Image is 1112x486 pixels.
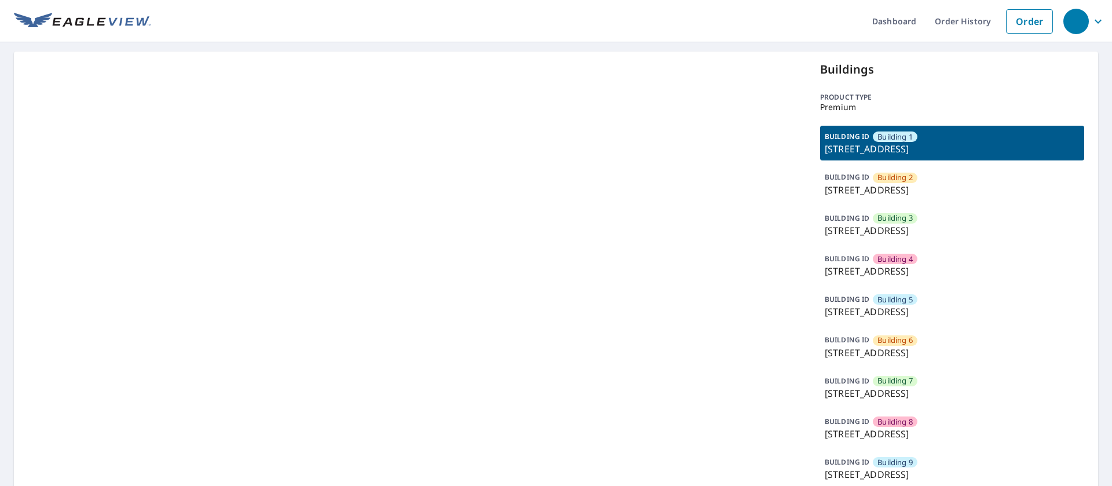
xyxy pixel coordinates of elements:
[825,142,1080,156] p: [STREET_ADDRESS]
[825,427,1080,441] p: [STREET_ADDRESS]
[825,172,869,182] p: BUILDING ID
[825,457,869,467] p: BUILDING ID
[1006,9,1053,34] a: Order
[825,183,1080,197] p: [STREET_ADDRESS]
[825,335,869,345] p: BUILDING ID
[825,386,1080,400] p: [STREET_ADDRESS]
[825,264,1080,278] p: [STREET_ADDRESS]
[877,335,913,346] span: Building 6
[825,213,869,223] p: BUILDING ID
[825,131,869,141] p: BUILDING ID
[877,254,913,265] span: Building 4
[877,375,913,386] span: Building 7
[877,457,913,468] span: Building 9
[825,224,1080,237] p: [STREET_ADDRESS]
[877,294,913,305] span: Building 5
[825,346,1080,360] p: [STREET_ADDRESS]
[14,13,151,30] img: EV Logo
[877,131,913,142] span: Building 1
[825,467,1080,481] p: [STREET_ADDRESS]
[825,376,869,386] p: BUILDING ID
[825,254,869,264] p: BUILDING ID
[825,416,869,426] p: BUILDING ID
[877,213,913,224] span: Building 3
[825,305,1080,319] p: [STREET_ADDRESS]
[825,294,869,304] p: BUILDING ID
[877,172,913,183] span: Building 2
[820,103,1084,112] p: Premium
[820,92,1084,103] p: Product type
[820,61,1084,78] p: Buildings
[877,416,913,427] span: Building 8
